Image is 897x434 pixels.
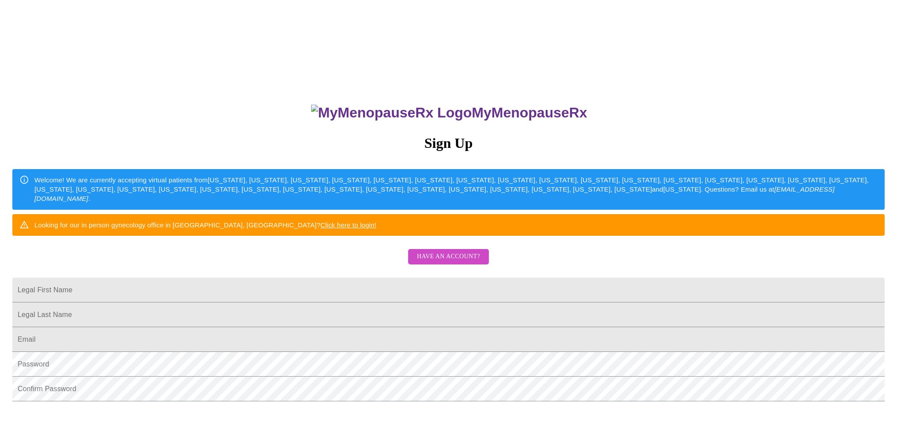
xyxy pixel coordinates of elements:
h3: MyMenopauseRx [14,105,885,121]
div: Looking for our in person gynecology office in [GEOGRAPHIC_DATA], [GEOGRAPHIC_DATA]? [34,217,376,233]
em: [EMAIL_ADDRESS][DOMAIN_NAME] [34,185,835,202]
a: Click here to login! [320,221,376,229]
button: Have an account? [408,249,489,264]
img: MyMenopauseRx Logo [311,105,472,121]
h3: Sign Up [12,135,885,151]
span: Have an account? [417,251,480,262]
a: Have an account? [406,259,491,266]
div: Welcome! We are currently accepting virtual patients from [US_STATE], [US_STATE], [US_STATE], [US... [34,172,878,207]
